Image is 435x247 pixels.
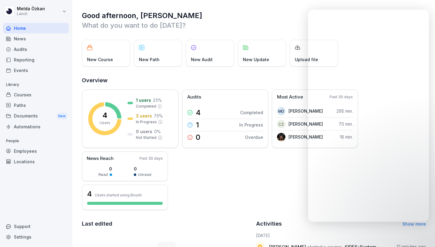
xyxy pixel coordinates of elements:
p: New Path [139,56,159,63]
p: [PERSON_NAME] [288,134,323,140]
a: Automations [3,121,69,132]
p: 75 % [154,113,163,119]
a: Audits [3,44,69,55]
p: Melda Özkan [17,6,45,11]
div: New [57,113,67,120]
h2: Overview [82,76,426,85]
a: Locations [3,156,69,167]
p: 0 [134,166,151,172]
a: Home [3,23,69,33]
p: New Audit [191,56,213,63]
p: New Update [243,56,269,63]
h6: [DATE] [256,232,426,239]
p: 0 % [154,128,161,135]
p: Users [100,120,110,126]
p: 4 [196,109,201,116]
p: News Reach [87,155,114,162]
a: Settings [3,232,69,242]
p: Lanch [17,12,45,16]
p: People [3,136,69,146]
p: Library [3,80,69,89]
p: Audits [187,94,201,101]
a: News [3,33,69,44]
p: Past 30 days [140,156,163,161]
p: Read [98,172,108,177]
a: DocumentsNew [3,111,69,122]
p: [PERSON_NAME] [288,108,323,114]
p: Completed [240,109,263,116]
p: 0 [196,134,200,141]
a: Reporting [3,55,69,65]
p: In Progress [136,119,157,125]
p: Unread [138,172,151,177]
h2: Activities [256,220,282,228]
p: In Progress [239,122,263,128]
p: Users started using Bounti [95,193,142,197]
h3: 4 [87,189,92,199]
p: Completed [136,104,156,109]
p: Most Active [277,94,303,101]
p: 3 users [136,113,152,119]
p: 1 [196,121,199,129]
div: Support [3,221,69,232]
a: Events [3,65,69,76]
a: Employees [3,146,69,156]
p: 0 users [136,128,152,135]
div: MÖ [277,107,285,115]
h1: Good afternoon, [PERSON_NAME] [82,11,426,20]
p: Overdue [245,134,263,140]
iframe: Intercom live chat [414,227,429,241]
iframe: Intercom live chat [308,10,429,222]
div: Documents [3,111,69,122]
h2: Last edited [82,220,252,228]
p: 4 [102,112,107,119]
div: CZ [277,120,285,128]
p: 1 users [136,97,151,103]
p: What do you want to do [DATE]? [82,20,426,30]
a: Show more [402,221,426,227]
p: 25 % [153,97,162,103]
p: Upload file [295,56,318,63]
a: Paths [3,100,69,111]
p: 0 [98,166,112,172]
img: gq6jiwkat9wmwctfmwqffveh.png [277,133,285,141]
p: New Course [87,56,113,63]
a: Courses [3,89,69,100]
p: [PERSON_NAME] [288,121,323,127]
p: Not Started [136,135,156,140]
